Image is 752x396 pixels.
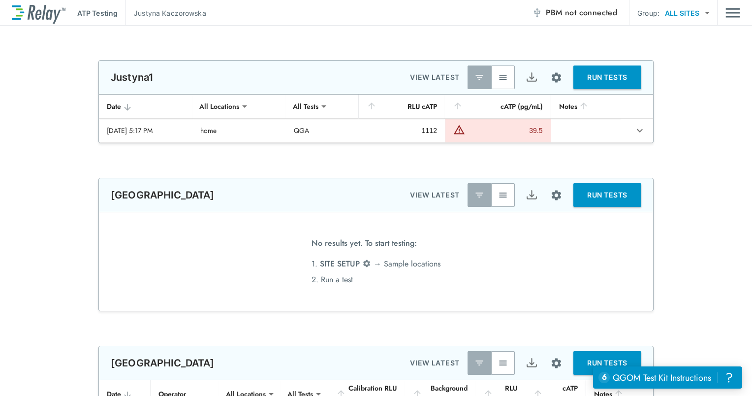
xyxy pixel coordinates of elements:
[107,126,185,135] div: [DATE] 5:17 PM
[520,66,543,89] button: Export
[526,357,538,369] img: Export Icon
[520,351,543,375] button: Export
[573,183,641,207] button: RUN TESTS
[111,357,215,369] p: [GEOGRAPHIC_DATA]
[474,358,484,368] img: Latest
[453,124,465,135] img: Warning
[725,3,740,22] button: Main menu
[111,189,215,201] p: [GEOGRAPHIC_DATA]
[312,256,440,272] li: 1. → Sample locations
[631,122,648,139] button: expand row
[134,8,206,18] p: Justyna Kaczorowska
[550,189,563,201] img: Settings Icon
[367,126,437,135] div: 1112
[362,259,371,268] img: Settings Icon
[99,95,192,119] th: Date
[565,7,617,18] span: not connected
[99,95,653,143] table: sticky table
[543,182,569,208] button: Site setup
[498,190,508,200] img: View All
[192,97,246,116] div: All Locations
[532,8,542,18] img: Offline Icon
[410,357,460,369] p: VIEW LATEST
[526,71,538,84] img: Export Icon
[286,119,359,142] td: QGA
[286,97,325,116] div: All Tests
[526,189,538,201] img: Export Icon
[637,8,659,18] p: Group:
[573,351,641,375] button: RUN TESTS
[320,258,360,269] span: SITE SETUP
[367,100,437,112] div: RLU cATP
[12,2,65,24] img: LuminUltra Relay
[192,119,286,142] td: home
[593,366,742,389] iframe: Resource center
[111,71,154,83] p: Justyna1
[550,71,563,84] img: Settings Icon
[528,3,621,23] button: PBM not connected
[468,126,543,135] div: 39.5
[77,8,118,18] p: ATP Testing
[546,6,617,20] span: PBM
[520,183,543,207] button: Export
[410,189,460,201] p: VIEW LATEST
[453,100,543,112] div: cATP (pg/mL)
[474,190,484,200] img: Latest
[543,65,569,91] button: Site setup
[498,358,508,368] img: View All
[573,66,641,89] button: RUN TESTS
[543,350,569,376] button: Site setup
[559,100,613,112] div: Notes
[725,3,740,22] img: Drawer Icon
[474,72,484,82] img: Latest
[312,235,417,256] span: No results yet. To start testing:
[498,72,508,82] img: View All
[410,71,460,83] p: VIEW LATEST
[312,272,440,288] li: 2. Run a test
[550,357,563,369] img: Settings Icon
